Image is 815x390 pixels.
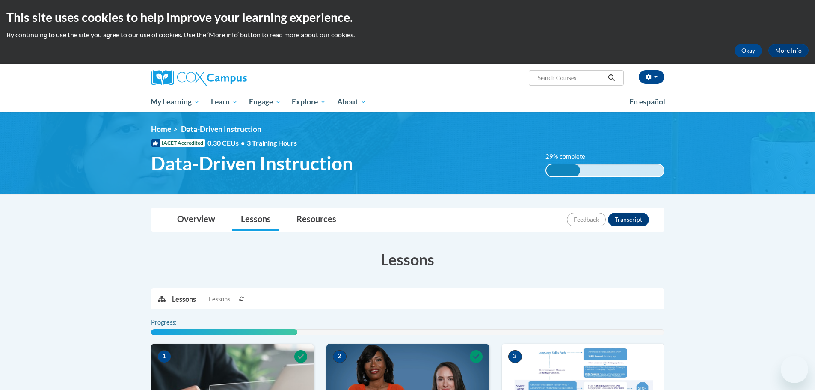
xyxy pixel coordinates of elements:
[249,97,281,107] span: Engage
[337,97,366,107] span: About
[536,73,605,83] input: Search Courses
[211,97,238,107] span: Learn
[6,9,809,26] h2: This site uses cookies to help improve your learning experience.
[292,97,326,107] span: Explore
[624,93,671,111] a: En español
[151,152,353,175] span: Data-Driven Instruction
[151,70,247,86] img: Cox Campus
[247,139,297,147] span: 3 Training Hours
[286,92,332,112] a: Explore
[232,208,279,231] a: Lessons
[172,295,196,304] p: Lessons
[332,92,372,112] a: About
[145,92,206,112] a: My Learning
[545,152,595,161] label: 29% complete
[151,70,314,86] a: Cox Campus
[735,44,762,57] button: Okay
[151,318,200,327] label: Progress:
[209,295,230,304] span: Lessons
[138,92,677,112] div: Main menu
[205,92,243,112] a: Learn
[546,164,580,176] div: 29% complete
[768,44,809,57] a: More Info
[6,30,809,39] p: By continuing to use the site you agree to our use of cookies. Use the ‘More info’ button to read...
[333,350,347,363] span: 2
[629,97,665,106] span: En español
[639,70,664,84] button: Account Settings
[181,125,261,134] span: Data-Driven Instruction
[151,125,171,134] a: Home
[157,350,171,363] span: 1
[169,208,224,231] a: Overview
[151,139,205,147] span: IACET Accredited
[567,213,606,226] button: Feedback
[781,356,808,383] iframe: Button to launch messaging window
[243,92,287,112] a: Engage
[207,138,247,148] span: 0.30 CEUs
[508,350,522,363] span: 3
[241,139,245,147] span: •
[288,208,345,231] a: Resources
[605,73,618,83] button: Search
[151,249,664,270] h3: Lessons
[608,213,649,226] button: Transcript
[151,97,200,107] span: My Learning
